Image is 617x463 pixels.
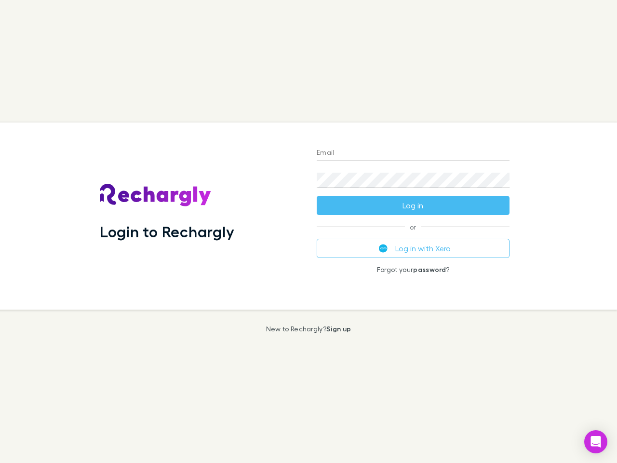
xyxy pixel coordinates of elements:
button: Log in with Xero [317,239,510,258]
img: Xero's logo [379,244,388,253]
img: Rechargly's Logo [100,184,212,207]
a: Sign up [326,325,351,333]
button: Log in [317,196,510,215]
div: Open Intercom Messenger [584,430,607,453]
h1: Login to Rechargly [100,222,234,241]
p: Forgot your ? [317,266,510,273]
p: New to Rechargly? [266,325,351,333]
a: password [413,265,446,273]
